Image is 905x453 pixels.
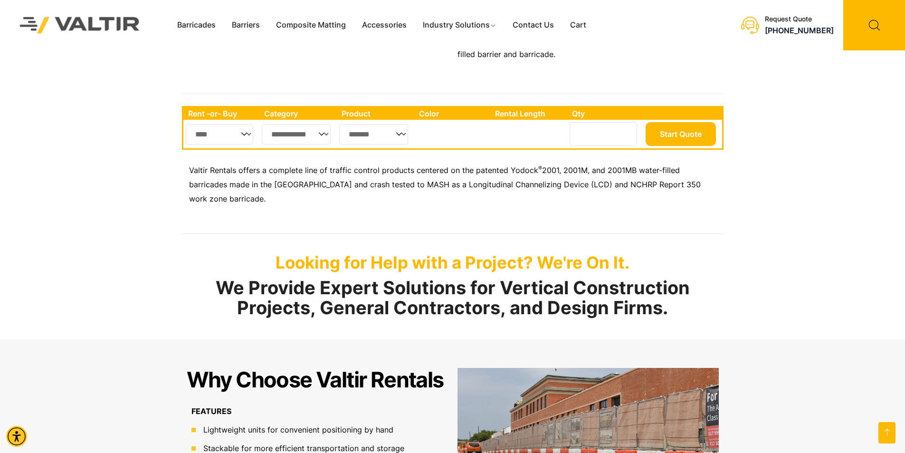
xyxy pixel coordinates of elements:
th: Category [259,107,337,120]
span: Valtir Rentals offers a complete line of traffic control products centered on the patented Yodock [189,165,538,175]
a: Composite Matting [268,18,354,32]
a: Industry Solutions [415,18,505,32]
th: Qty [567,107,643,120]
h2: Why Choose Valtir Rentals [187,368,444,392]
th: Product [337,107,414,120]
select: Single select [186,124,254,145]
div: Request Quote [765,15,834,23]
select: Single select [262,124,331,145]
input: Number [570,122,637,146]
div: Accessibility Menu [6,426,27,447]
th: Color [414,107,491,120]
img: Valtir Rentals [7,4,152,46]
a: Contact Us [505,18,562,32]
sup: ® [538,164,542,172]
b: FEATURES [191,406,231,416]
a: Accessories [354,18,415,32]
a: Open this option [878,422,895,443]
a: call (888) 496-3625 [765,26,834,35]
a: Barriers [224,18,268,32]
a: Barricades [169,18,224,32]
th: Rent -or- Buy [183,107,259,120]
span: Lightweight units for convenient positioning by hand [201,424,393,435]
a: Cart [562,18,594,32]
th: Rental Length [490,107,567,120]
h2: We Provide Expert Solutions for Vertical Construction Projects, General Contractors, and Design F... [182,278,724,318]
select: Single select [339,124,408,145]
span: 2001, 2001M, and 2001MB water-filled barricades made in the [GEOGRAPHIC_DATA] and crash tested to... [189,165,701,203]
button: Start Quote [646,122,716,146]
p: Looking for Help with a Project? We're On It. [182,252,724,272]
